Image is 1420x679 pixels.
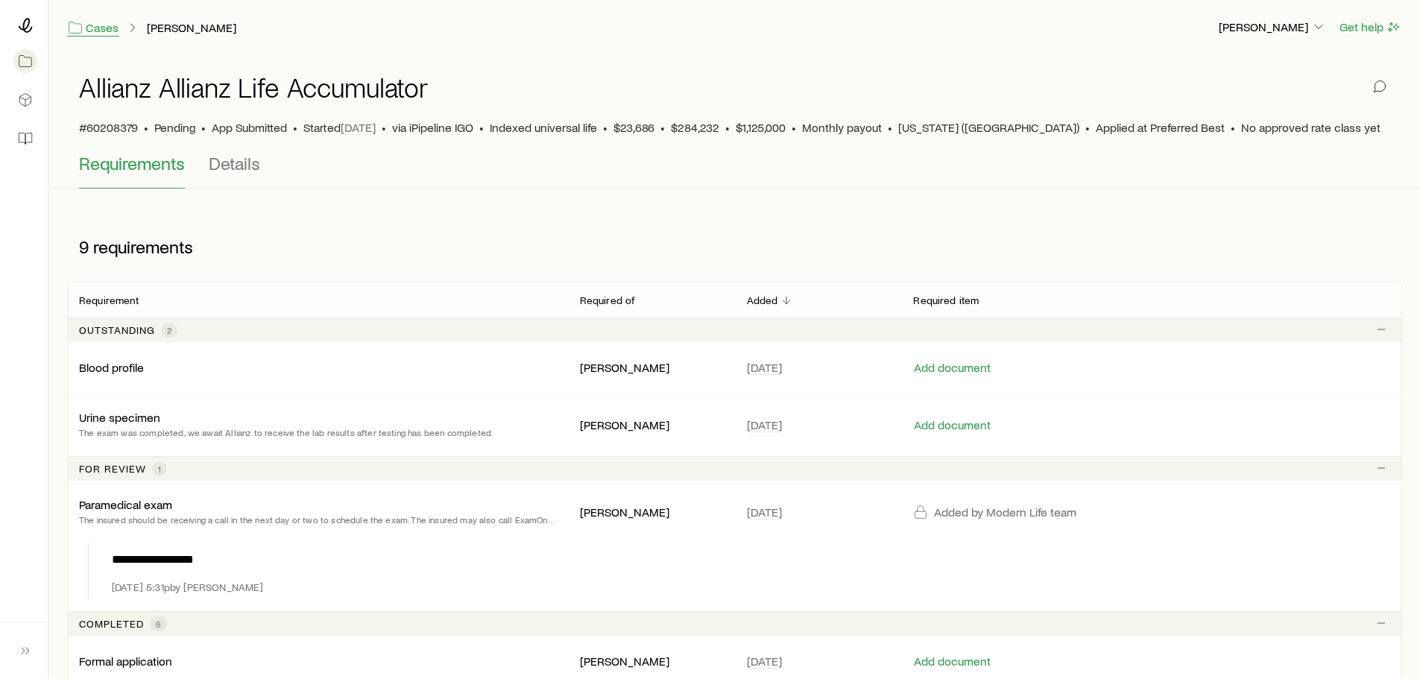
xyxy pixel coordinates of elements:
span: • [1085,120,1090,135]
p: Requirement [79,294,139,306]
p: Formal application [79,654,172,669]
p: Required of [580,294,636,306]
span: 6 [156,618,161,630]
span: $284,232 [671,120,719,135]
span: • [660,120,665,135]
span: Indexed universal life [490,120,597,135]
span: Requirements [79,153,185,174]
span: 2 [167,324,171,336]
p: Added by Modern Life team [934,505,1076,519]
span: [DATE] [747,417,782,432]
p: Blood profile [79,360,144,375]
span: No approved rate class yet [1241,120,1380,135]
span: • [1231,120,1235,135]
p: Completed [79,618,144,630]
span: $23,686 [613,120,654,135]
p: [DATE] 5:31p by [PERSON_NAME] [112,581,263,593]
span: • [792,120,796,135]
span: App Submitted [212,120,287,135]
span: • [382,120,386,135]
span: requirements [93,236,193,257]
a: Cases [67,19,119,37]
a: [PERSON_NAME] [146,21,237,35]
span: #60208379 [79,120,138,135]
p: Pending [154,120,195,135]
p: For review [79,463,146,475]
p: The insured should be receiving a call in the next day or two to schedule the exam. The insured m... [79,512,556,527]
button: Add document [913,654,991,669]
p: The exam was completed, we await Allianz to receive the lab results after testing has been comple... [79,425,493,440]
span: Monthly payout [802,120,882,135]
p: Paramedical exam [79,497,172,512]
span: Applied at Preferred Best [1096,120,1225,135]
button: Get help [1339,19,1402,36]
span: [DATE] [341,120,376,135]
span: • [888,120,892,135]
p: Required item [913,294,979,306]
span: 9 [79,236,89,257]
button: Add document [913,361,991,375]
span: [DATE] [747,505,782,519]
h1: Allianz Allianz Life Accumulator [79,72,428,102]
span: [DATE] [747,654,782,669]
span: • [603,120,608,135]
span: via iPipeline IGO [392,120,473,135]
span: [DATE] [747,360,782,375]
span: Details [209,153,260,174]
span: [US_STATE] ([GEOGRAPHIC_DATA]) [898,120,1079,135]
span: • [201,120,206,135]
p: [PERSON_NAME] [580,505,723,519]
div: Application details tabs [79,153,1390,189]
p: [PERSON_NAME] [580,360,723,375]
p: Added [747,294,778,306]
p: [PERSON_NAME] [580,654,723,669]
span: $1,125,000 [736,120,786,135]
p: [PERSON_NAME] [580,417,723,432]
button: [PERSON_NAME] [1218,19,1327,37]
span: • [479,120,484,135]
span: • [725,120,730,135]
span: 1 [158,463,161,475]
p: [PERSON_NAME] [1219,19,1326,34]
span: • [293,120,297,135]
p: Started [303,120,376,135]
span: • [144,120,148,135]
p: Urine specimen [79,410,160,425]
p: Outstanding [79,324,155,336]
button: Add document [913,418,991,432]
